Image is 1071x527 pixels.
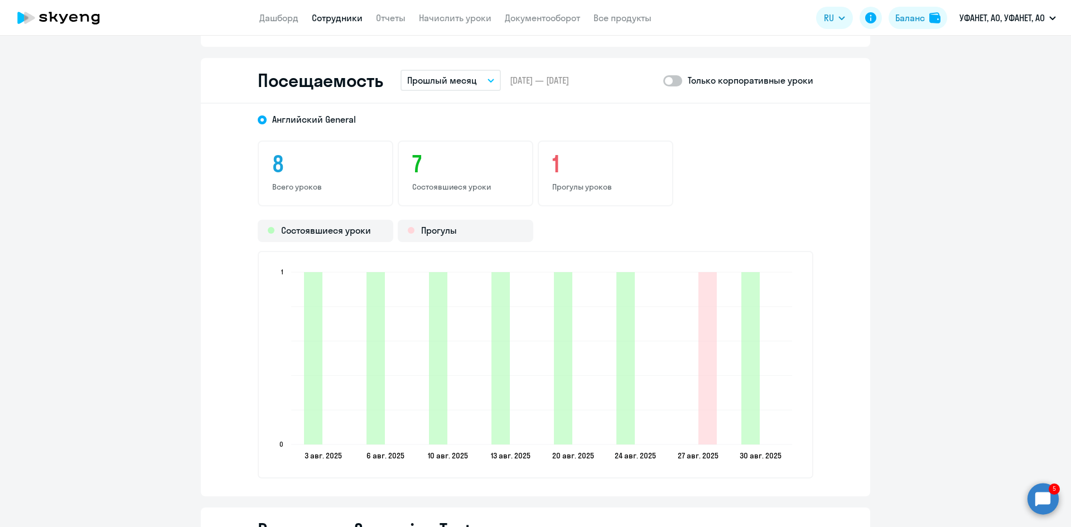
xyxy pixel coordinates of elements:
[258,220,393,242] div: Состоявшиеся уроки
[407,74,477,87] p: Прошлый месяц
[304,272,322,444] path: 2025-08-02T19:00:00.000Z Состоявшиеся уроки 1
[552,451,594,461] text: 20 авг. 2025
[272,151,379,177] h3: 8
[959,11,1045,25] p: УФАНЕТ, АО, УФАНЕТ, АО
[419,12,491,23] a: Начислить уроки
[272,113,356,125] span: Английский General
[741,272,760,444] path: 2025-08-29T19:00:00.000Z Состоявшиеся уроки 1
[505,12,580,23] a: Документооборот
[954,4,1062,31] button: УФАНЕТ, АО, УФАНЕТ, АО
[616,272,635,444] path: 2025-08-23T19:00:00.000Z Состоявшиеся уроки 1
[824,11,834,25] span: RU
[281,268,283,276] text: 1
[429,272,447,444] path: 2025-08-09T19:00:00.000Z Состоявшиеся уроки 1
[615,451,656,461] text: 24 авг. 2025
[259,12,298,23] a: Дашборд
[895,11,925,25] div: Баланс
[678,451,718,461] text: 27 авг. 2025
[491,451,530,461] text: 13 авг. 2025
[554,272,572,444] path: 2025-08-19T19:00:00.000Z Состоявшиеся уроки 1
[412,151,519,177] h3: 7
[312,12,363,23] a: Сотрудники
[889,7,947,29] button: Балансbalance
[510,74,569,86] span: [DATE] — [DATE]
[376,12,406,23] a: Отчеты
[398,220,533,242] div: Прогулы
[279,440,283,448] text: 0
[366,272,385,444] path: 2025-08-05T19:00:00.000Z Состоявшиеся уроки 1
[412,182,519,192] p: Состоявшиеся уроки
[698,272,717,444] path: 2025-08-26T19:00:00.000Z Прогулы 1
[366,451,404,461] text: 6 авг. 2025
[740,451,781,461] text: 30 авг. 2025
[594,12,652,23] a: Все продукты
[491,272,510,444] path: 2025-08-12T19:00:00.000Z Состоявшиеся уроки 1
[401,70,501,91] button: Прошлый месяц
[428,451,468,461] text: 10 авг. 2025
[552,151,659,177] h3: 1
[929,12,940,23] img: balance
[258,69,383,91] h2: Посещаемость
[816,7,853,29] button: RU
[688,74,813,87] p: Только корпоративные уроки
[305,451,342,461] text: 3 авг. 2025
[552,182,659,192] p: Прогулы уроков
[272,182,379,192] p: Всего уроков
